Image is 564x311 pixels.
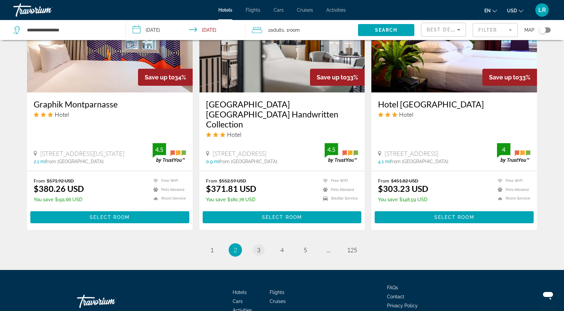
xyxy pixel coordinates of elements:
img: trustyou-badge.svg [497,143,530,163]
span: 4 [280,246,284,254]
div: 33% [482,69,537,86]
span: From [34,178,45,184]
span: 2 [268,25,284,35]
div: 3 star Hotel [206,131,358,138]
button: User Menu [533,3,551,17]
span: [STREET_ADDRESS] [385,150,438,157]
span: Hotel [227,131,241,138]
a: Travorium [13,1,80,19]
span: You save [206,197,226,202]
span: Search [375,27,398,33]
a: Select Room [375,213,534,220]
span: ... [327,246,331,254]
div: 3 star Hotel [34,111,186,118]
button: Toggle map [534,27,551,33]
del: $451.82 USD [391,178,418,184]
a: Select Room [30,213,189,220]
ins: $371.81 USD [206,184,256,194]
iframe: Botón para iniciar la ventana de mensajería [537,284,559,306]
div: 4.5 [325,145,338,153]
span: Select Room [90,215,130,220]
a: Select Room [203,213,362,220]
div: 33% [310,69,365,86]
span: 0.9 mi [206,159,219,164]
a: FAQs [387,285,398,290]
span: Map [524,25,534,35]
div: 4 [497,145,510,153]
div: 34% [138,69,193,86]
nav: Pagination [27,243,537,257]
span: Save up to [489,74,519,81]
span: [STREET_ADDRESS][US_STATE] [40,150,124,157]
span: Adults [270,27,284,33]
a: Hotel [GEOGRAPHIC_DATA] [378,99,530,109]
img: trustyou-badge.svg [325,143,358,163]
span: Select Room [262,215,302,220]
a: Cars [274,7,284,13]
button: Travelers: 2 adults, 0 children [245,20,358,40]
span: 125 [347,246,357,254]
span: Best Deals [427,27,461,32]
p: $180.78 USD [206,197,256,202]
span: 1 [210,246,214,254]
a: Graphik Montparnasse [34,99,186,109]
div: 3 star Hotel [378,111,530,118]
li: Room Service [494,196,530,202]
li: Free WiFi [320,178,358,184]
a: [GEOGRAPHIC_DATA] [GEOGRAPHIC_DATA] Handwritten Collection [206,99,358,129]
button: Select Room [30,211,189,223]
a: Flights [246,7,260,13]
span: from [GEOGRAPHIC_DATA] [46,159,104,164]
span: Hotel [55,111,69,118]
button: Change currency [507,6,523,15]
button: Search [358,24,414,36]
a: Cars [233,299,243,304]
span: en [484,8,491,13]
button: Select Room [203,211,362,223]
span: From [206,178,217,184]
li: Free WiFi [494,178,530,184]
del: $571.92 USD [47,178,74,184]
span: You save [34,197,53,202]
span: 4.1 mi [378,159,390,164]
a: Cruises [297,7,313,13]
span: Save up to [145,74,175,81]
button: Filter [473,23,518,37]
mat-select: Sort by [427,26,460,34]
a: Contact [387,294,404,299]
ins: $380.26 USD [34,184,84,194]
a: Hotels [218,7,232,13]
span: 2 [234,246,237,254]
a: Flights [270,290,284,295]
div: 4.5 [153,145,166,153]
li: Room Service [150,196,186,202]
a: Activities [326,7,346,13]
span: LR [538,7,546,13]
a: Hotels [233,290,247,295]
span: Save up to [317,74,347,81]
button: Select Room [375,211,534,223]
button: Change language [484,6,497,15]
del: $552.59 USD [219,178,246,184]
a: Cruises [270,299,286,304]
button: Check-in date: Dec 2, 2025 Check-out date: Dec 4, 2025 [126,20,245,40]
img: trustyou-badge.svg [153,143,186,163]
span: USD [507,8,517,13]
span: Select Room [434,215,474,220]
span: From [378,178,389,184]
li: Shuttle Service [320,196,358,202]
li: Free WiFi [150,178,186,184]
p: $148.59 USD [378,197,428,202]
